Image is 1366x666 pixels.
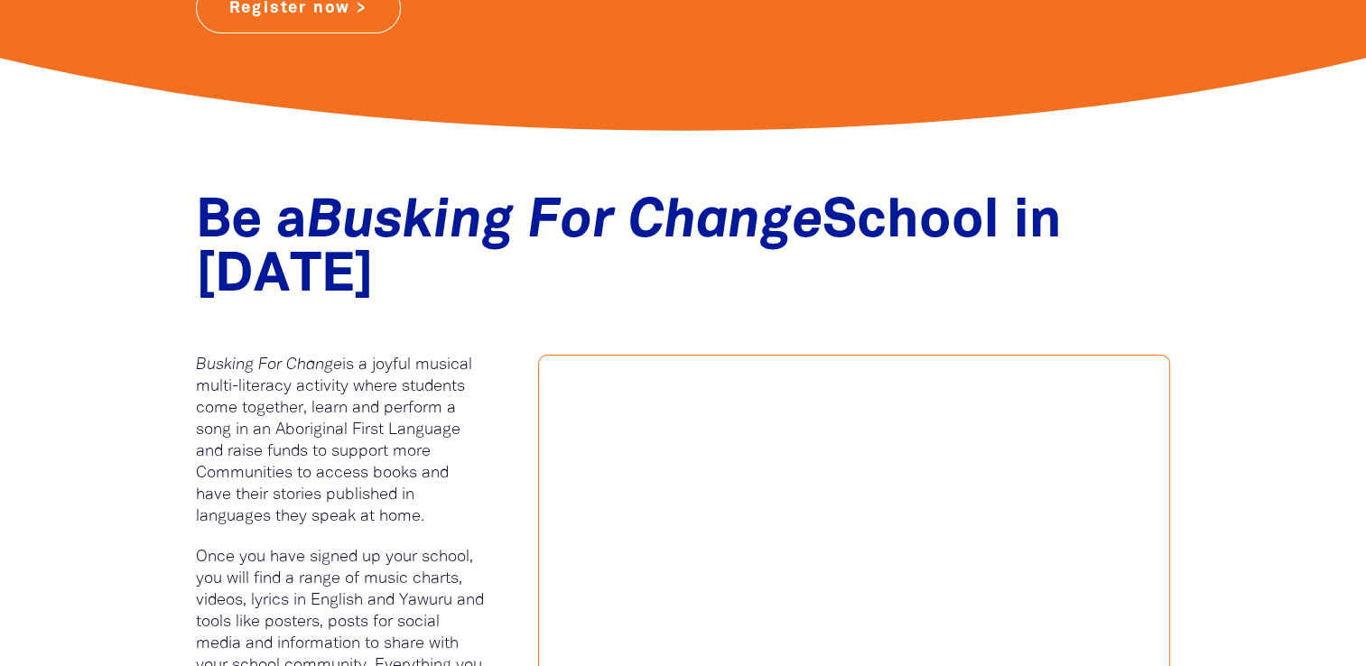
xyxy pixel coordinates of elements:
[196,357,342,373] em: Busking For Change
[196,198,1062,301] span: Be a School in [DATE]
[196,355,485,528] p: is a joyful musical multi-literacy activity where students come together, learn and perform a son...
[307,198,822,247] em: Busking For Change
